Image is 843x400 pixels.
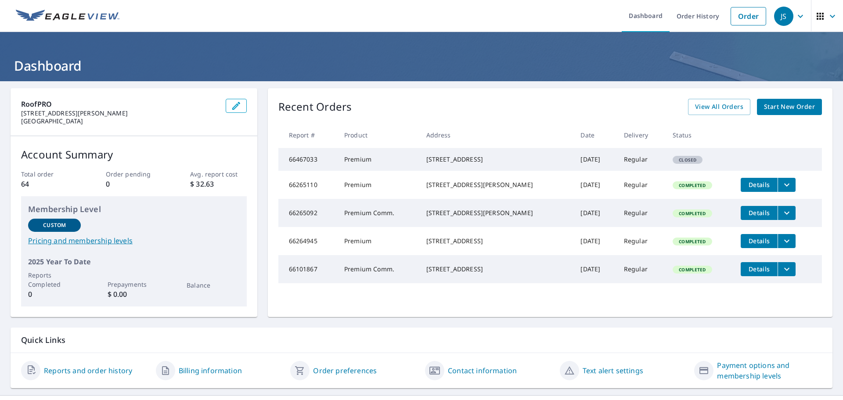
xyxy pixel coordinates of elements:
div: [STREET_ADDRESS] [426,155,567,164]
td: Regular [617,255,666,283]
span: Details [746,237,772,245]
a: Text alert settings [583,365,643,376]
td: 66467033 [278,148,337,171]
button: filesDropdownBtn-66101867 [778,262,796,276]
span: Closed [674,157,702,163]
td: [DATE] [573,171,616,199]
p: 2025 Year To Date [28,256,240,267]
td: [DATE] [573,148,616,171]
p: Balance [187,281,239,290]
a: Contact information [448,365,517,376]
p: Avg. report cost [190,169,246,179]
td: Premium [337,227,419,255]
td: 66265092 [278,199,337,227]
p: Order pending [106,169,162,179]
h1: Dashboard [11,57,832,75]
p: 0 [28,289,81,299]
div: JS [774,7,793,26]
button: filesDropdownBtn-66264945 [778,234,796,248]
td: Regular [617,199,666,227]
span: Completed [674,182,711,188]
td: Regular [617,227,666,255]
td: 66265110 [278,171,337,199]
span: Start New Order [764,101,815,112]
p: Account Summary [21,147,247,162]
span: View All Orders [695,101,743,112]
a: Order preferences [313,365,377,376]
th: Report # [278,122,337,148]
button: filesDropdownBtn-66265092 [778,206,796,220]
td: 66264945 [278,227,337,255]
p: [STREET_ADDRESS][PERSON_NAME] [21,109,219,117]
p: Reports Completed [28,270,81,289]
div: [STREET_ADDRESS][PERSON_NAME] [426,209,567,217]
img: EV Logo [16,10,119,23]
p: $ 32.63 [190,179,246,189]
p: 0 [106,179,162,189]
td: Premium Comm. [337,199,419,227]
p: Total order [21,169,77,179]
a: Billing information [179,365,242,376]
td: Regular [617,148,666,171]
p: Membership Level [28,203,240,215]
a: View All Orders [688,99,750,115]
div: [STREET_ADDRESS] [426,265,567,274]
p: $ 0.00 [108,289,160,299]
td: Premium [337,148,419,171]
th: Delivery [617,122,666,148]
span: Completed [674,210,711,216]
p: Custom [43,221,66,229]
p: Recent Orders [278,99,352,115]
a: Start New Order [757,99,822,115]
th: Address [419,122,574,148]
span: Details [746,180,772,189]
span: Details [746,265,772,273]
a: Pricing and membership levels [28,235,240,246]
span: Completed [674,238,711,245]
td: [DATE] [573,199,616,227]
th: Date [573,122,616,148]
p: 64 [21,179,77,189]
a: Order [731,7,766,25]
td: Premium [337,171,419,199]
button: filesDropdownBtn-66265110 [778,178,796,192]
a: Payment options and membership levels [717,360,822,381]
span: Completed [674,267,711,273]
td: 66101867 [278,255,337,283]
td: Premium Comm. [337,255,419,283]
div: [STREET_ADDRESS] [426,237,567,245]
p: Quick Links [21,335,822,346]
button: detailsBtn-66264945 [741,234,778,248]
button: detailsBtn-66265092 [741,206,778,220]
td: [DATE] [573,227,616,255]
button: detailsBtn-66265110 [741,178,778,192]
span: Details [746,209,772,217]
td: [DATE] [573,255,616,283]
td: Regular [617,171,666,199]
a: Reports and order history [44,365,132,376]
div: [STREET_ADDRESS][PERSON_NAME] [426,180,567,189]
p: Prepayments [108,280,160,289]
p: [GEOGRAPHIC_DATA] [21,117,219,125]
button: detailsBtn-66101867 [741,262,778,276]
th: Product [337,122,419,148]
p: RoofPRO [21,99,219,109]
th: Status [666,122,734,148]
